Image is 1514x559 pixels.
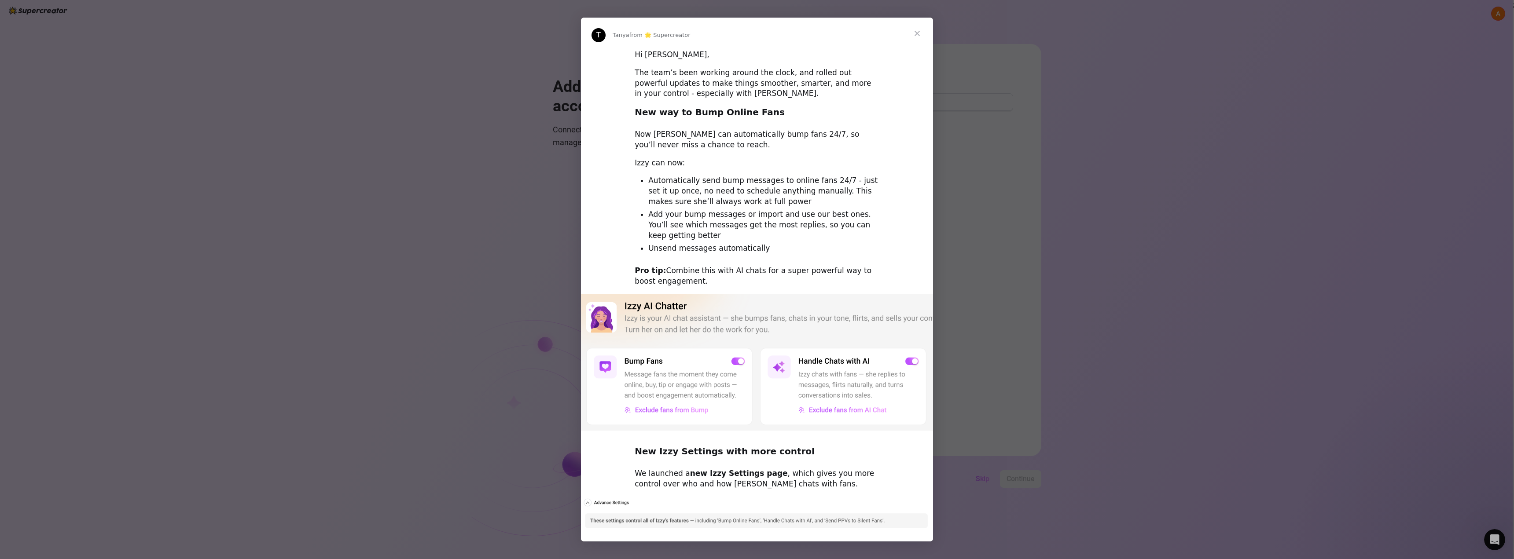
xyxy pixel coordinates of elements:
li: Automatically send bump messages to online fans 24/7 - just set it up once, no need to schedule a... [648,175,879,207]
h2: New way to Bump Online Fans [635,106,879,123]
div: Hi [PERSON_NAME], [635,50,879,60]
div: Izzy can now: [635,158,879,168]
div: Combine this with AI chats for a super powerful way to boost engagement. [635,266,879,287]
div: Profile image for Tanya [592,28,606,42]
span: Tanya [613,32,629,38]
span: Close [901,18,933,49]
div: Now [PERSON_NAME] can automatically bump fans 24/7, so you’ll never miss a chance to reach. [635,129,879,150]
b: new Izzy Settings page [690,469,788,478]
b: Pro tip: [635,266,666,275]
li: Unsend messages automatically [648,243,879,254]
div: We launched a , which gives you more control over who and how [PERSON_NAME] chats with fans. [635,468,879,490]
h2: New Izzy Settings with more control [635,446,879,462]
li: Add your bump messages or import and use our best ones. You’ll see which messages get the most re... [648,209,879,241]
div: The team’s been working around the clock, and rolled out powerful updates to make things smoother... [635,68,879,99]
span: from 🌟 Supercreator [629,32,691,38]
